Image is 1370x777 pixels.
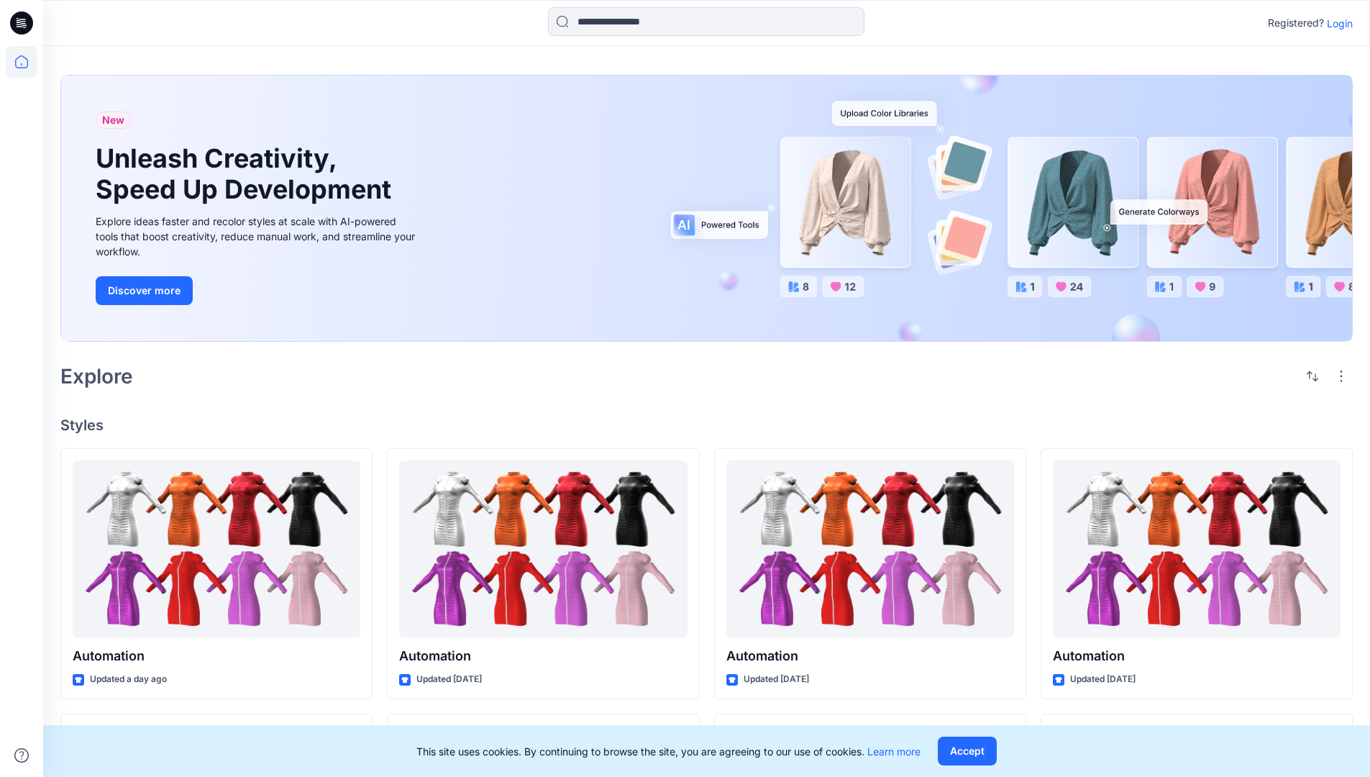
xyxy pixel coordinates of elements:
[867,745,921,758] a: Learn more
[60,417,1353,434] h4: Styles
[1053,460,1341,638] a: Automation
[399,460,687,638] a: Automation
[1268,14,1324,32] p: Registered?
[1053,646,1341,666] p: Automation
[1327,16,1353,31] p: Login
[96,214,419,259] div: Explore ideas faster and recolor styles at scale with AI-powered tools that boost creativity, red...
[96,143,398,205] h1: Unleash Creativity, Speed Up Development
[90,672,167,687] p: Updated a day ago
[73,646,360,666] p: Automation
[726,646,1014,666] p: Automation
[96,276,419,305] a: Discover more
[744,672,809,687] p: Updated [DATE]
[96,276,193,305] button: Discover more
[60,365,133,388] h2: Explore
[416,672,482,687] p: Updated [DATE]
[416,744,921,759] p: This site uses cookies. By continuing to browse the site, you are agreeing to our use of cookies.
[726,460,1014,638] a: Automation
[1070,672,1136,687] p: Updated [DATE]
[102,112,124,129] span: New
[938,737,997,765] button: Accept
[399,646,687,666] p: Automation
[73,460,360,638] a: Automation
